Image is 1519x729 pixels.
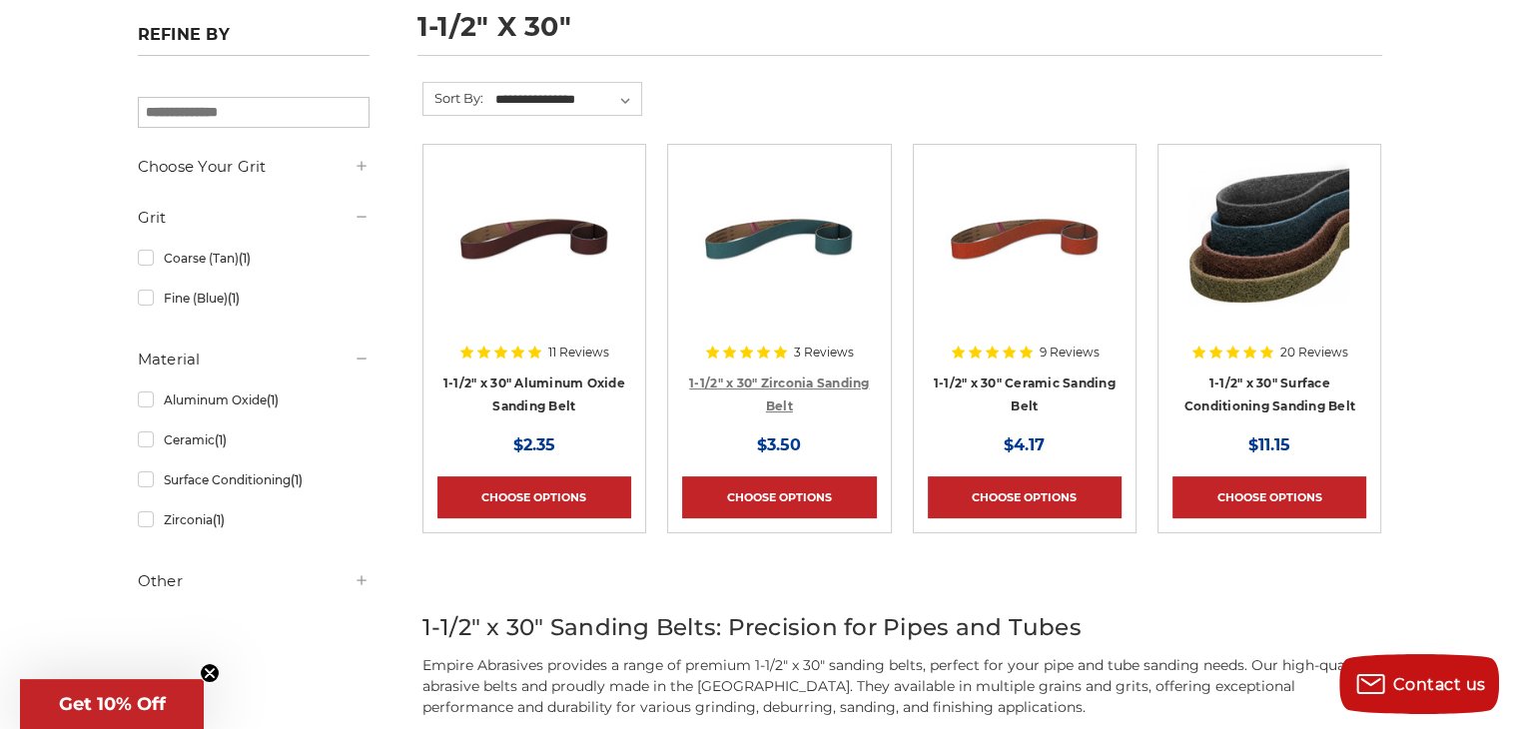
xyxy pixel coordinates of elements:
[794,347,854,359] span: 3 Reviews
[945,159,1105,319] img: 1-1/2" x 30" Sanding Belt - Ceramic
[689,375,869,413] a: 1-1/2" x 30" Zirconia Sanding Belt
[422,655,1382,718] p: Empire Abrasives provides a range of premium 1-1/2" x 30" sanding belts, perfect for your pipe an...
[1004,435,1045,454] span: $4.17
[290,472,302,487] span: (1)
[682,476,876,518] a: Choose Options
[928,476,1122,518] a: Choose Options
[548,347,609,359] span: 11 Reviews
[513,435,555,454] span: $2.35
[492,85,641,115] select: Sort By:
[238,251,250,266] span: (1)
[1280,347,1348,359] span: 20 Reviews
[437,159,631,353] a: 1-1/2" x 30" Sanding Belt - Aluminum Oxide
[59,693,166,715] span: Get 10% Off
[1393,675,1486,694] span: Contact us
[417,13,1382,56] h1: 1-1/2" x 30"
[138,422,370,457] a: Ceramic
[422,610,1382,645] h2: 1-1/2" x 30" Sanding Belts: Precision for Pipes and Tubes
[1339,654,1499,714] button: Contact us
[138,348,370,371] h5: Material
[214,432,226,447] span: (1)
[138,281,370,316] a: Fine (Blue)
[138,569,370,593] h5: Other
[934,375,1116,413] a: 1-1/2" x 30" Ceramic Sanding Belt
[138,382,370,417] a: Aluminum Oxide
[212,512,224,527] span: (1)
[138,25,370,56] h5: Refine by
[454,159,614,319] img: 1-1/2" x 30" Sanding Belt - Aluminum Oxide
[423,83,483,113] label: Sort By:
[682,159,876,353] a: 1-1/2" x 30" Sanding Belt - Zirconia
[227,291,239,306] span: (1)
[200,663,220,683] button: Close teaser
[699,159,859,319] img: 1-1/2" x 30" Sanding Belt - Zirconia
[138,241,370,276] a: Coarse (Tan)
[138,155,370,179] h5: Choose Your Grit
[757,435,801,454] span: $3.50
[1189,159,1349,319] img: 1.5"x30" Surface Conditioning Sanding Belts
[266,392,278,407] span: (1)
[138,206,370,230] h5: Grit
[138,502,370,537] a: Zirconia
[1184,375,1355,413] a: 1-1/2" x 30" Surface Conditioning Sanding Belt
[437,476,631,518] a: Choose Options
[1248,435,1290,454] span: $11.15
[928,159,1122,353] a: 1-1/2" x 30" Sanding Belt - Ceramic
[1172,476,1366,518] a: Choose Options
[1172,159,1366,353] a: 1.5"x30" Surface Conditioning Sanding Belts
[443,375,625,413] a: 1-1/2" x 30" Aluminum Oxide Sanding Belt
[1040,347,1100,359] span: 9 Reviews
[138,462,370,497] a: Surface Conditioning
[20,679,204,729] div: Get 10% OffClose teaser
